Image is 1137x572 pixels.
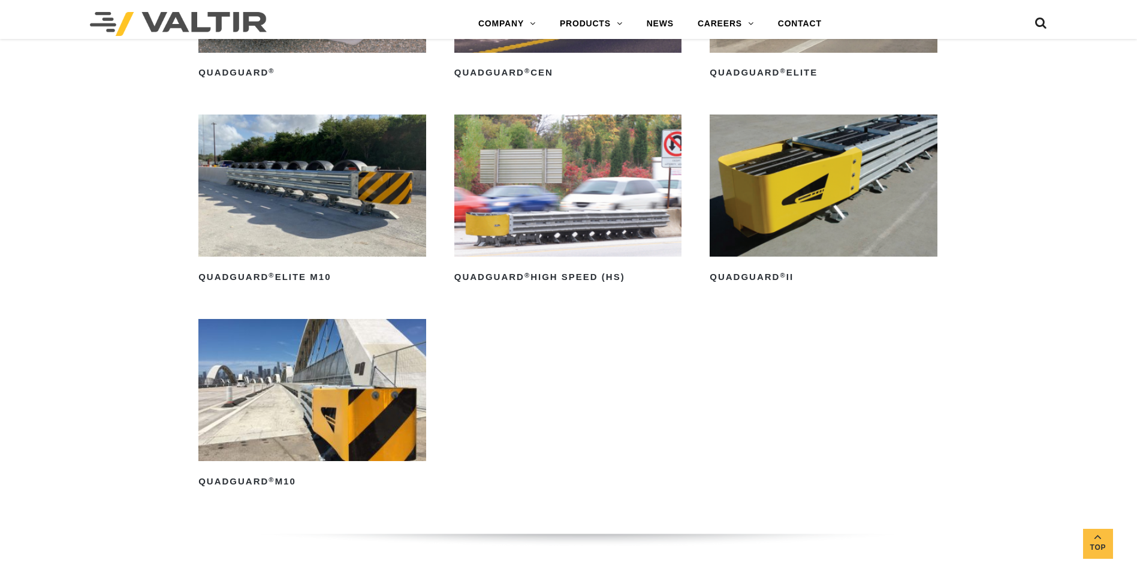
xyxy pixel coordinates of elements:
span: Top [1083,541,1113,555]
h2: QuadGuard [198,64,426,83]
sup: ® [269,476,275,483]
h2: QuadGuard High Speed (HS) [454,267,682,287]
sup: ® [780,272,786,279]
h2: QuadGuard M10 [198,472,426,491]
h2: QuadGuard CEN [454,64,682,83]
a: QuadGuard®M10 [198,319,426,491]
h2: QuadGuard Elite M10 [198,267,426,287]
a: NEWS [635,12,686,36]
h2: QuadGuard Elite [710,64,937,83]
a: QuadGuard®II [710,115,937,287]
sup: ® [780,67,786,74]
a: PRODUCTS [548,12,635,36]
img: Valtir [90,12,267,36]
a: CAREERS [686,12,766,36]
a: Top [1083,529,1113,559]
a: COMPANY [466,12,548,36]
h2: QuadGuard II [710,267,937,287]
sup: ® [269,272,275,279]
sup: ® [524,67,530,74]
sup: ® [269,67,275,74]
a: QuadGuard®Elite M10 [198,115,426,287]
sup: ® [524,272,530,279]
a: CONTACT [766,12,834,36]
a: QuadGuard®High Speed (HS) [454,115,682,287]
